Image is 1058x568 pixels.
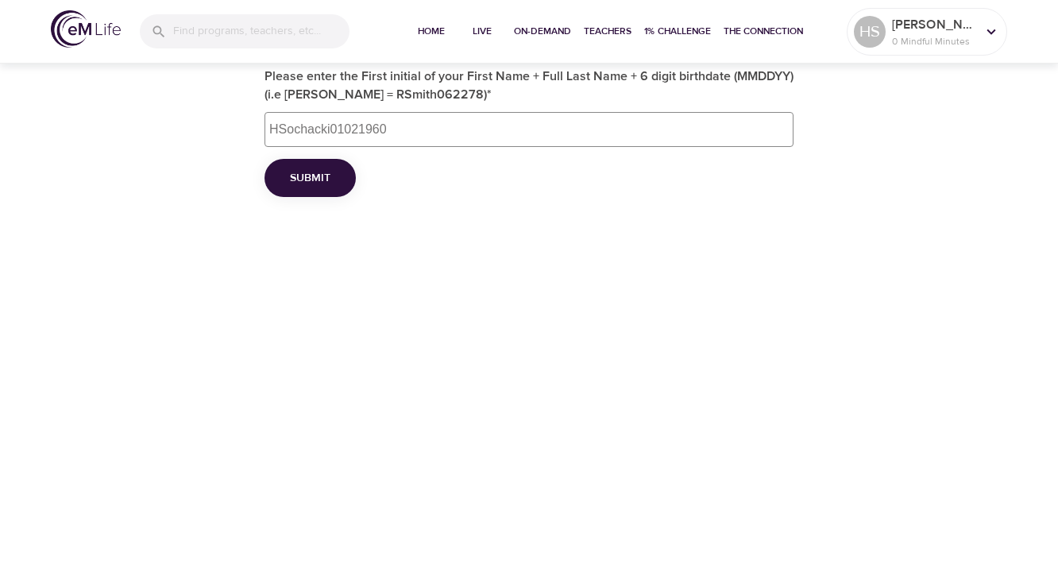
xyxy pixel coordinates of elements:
span: Teachers [584,23,631,40]
span: Live [463,23,501,40]
input: Find programs, teachers, etc... [173,14,349,48]
p: 0 Mindful Minutes [892,34,976,48]
p: [PERSON_NAME] [892,15,976,34]
img: logo [51,10,121,48]
span: 1% Challenge [644,23,711,40]
span: Home [412,23,450,40]
label: Please enter the First initial of your First Name + Full Last Name + 6 digit birthdate (MMDDYY) (... [264,68,793,104]
button: Submit [264,159,356,198]
span: On-Demand [514,23,571,40]
div: HS [854,16,886,48]
span: Submit [290,168,330,188]
span: The Connection [724,23,803,40]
